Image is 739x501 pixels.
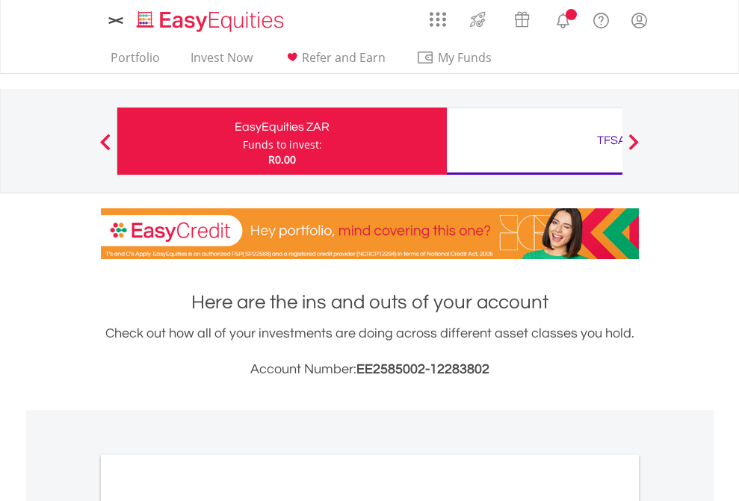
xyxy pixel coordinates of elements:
span: R0.00 [268,152,296,167]
img: vouchers-v2.svg [510,7,534,31]
img: EasyCredit Promotion Banner [101,208,639,259]
div: EasyEquities ZAR [126,116,438,137]
div: Funds to invest: [243,137,322,152]
a: AppsGrid [420,4,456,28]
span: EE2585002-12283802 [356,362,489,376]
div: Check out how all of your investments are doing across different asset classes you hold. [101,323,639,380]
a: Home page [131,4,290,34]
span: Refer and Earn [302,49,386,66]
a: FAQ's and Support [582,4,620,34]
h3: Account Number: [101,359,639,380]
a: Portfolio [105,50,166,73]
button: Next [619,141,649,156]
img: thrive-v2.svg [466,7,490,31]
img: grid-menu-icon.svg [430,11,446,28]
a: My Profile [620,4,658,37]
h1: Here are the ins and outs of your account [101,289,639,316]
button: Previous [90,141,120,156]
a: Notifications [544,4,582,34]
a: Vouchers [500,4,544,31]
img: EasyEquities_Logo.png [134,9,290,34]
a: Refer and Earn [277,50,392,73]
a: Invest Now [185,50,259,73]
span: My Funds [416,48,514,67]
